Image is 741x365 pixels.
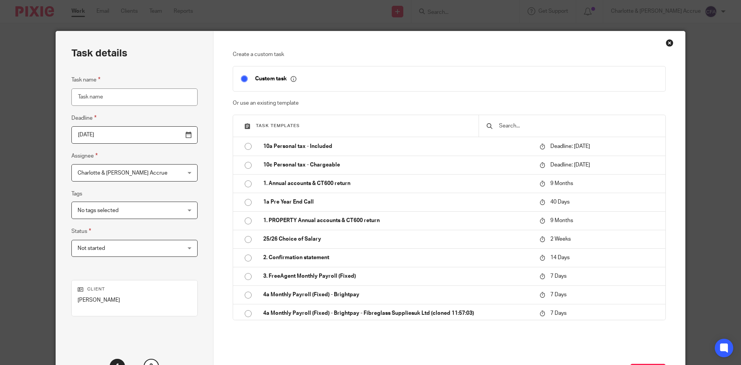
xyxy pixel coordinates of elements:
p: Create a custom task [233,51,666,58]
p: 4a Monthly Payroll (Fixed) - Brightpay - Fibreglass Suppliesuk Ltd (cloned 11:57:03) [263,309,532,317]
label: Status [71,227,91,236]
span: 7 Days [550,292,567,297]
p: 3. FreeAgent Monthly Payroll (Fixed) [263,272,532,280]
span: Charlotte & [PERSON_NAME] Accrue [78,170,167,176]
span: 9 Months [550,181,573,186]
span: Not started [78,246,105,251]
p: 25/26 Choice of Salary [263,235,532,243]
p: 1a Pre Year End Call [263,198,532,206]
span: 7 Days [550,273,567,279]
p: Custom task [255,75,296,82]
span: Deadline: [DATE] [550,162,590,168]
div: Close this dialog window [666,39,673,47]
label: Task name [71,75,100,84]
span: 2 Weeks [550,236,571,242]
input: Pick a date [71,126,198,144]
input: Task name [71,88,198,106]
p: 10c Personal tax - Chargeable [263,161,532,169]
p: Or use an existing template [233,99,666,107]
span: 40 Days [550,199,570,205]
span: 9 Months [550,218,573,223]
p: [PERSON_NAME] [78,296,191,304]
p: 10a Personal tax - Included [263,143,532,150]
p: 4a Monthly Payroll (Fixed) - Brightpay [263,291,532,299]
span: Task templates [256,124,300,128]
h2: Task details [71,47,127,60]
p: 1. PROPERTY Annual accounts & CT600 return [263,217,532,224]
p: Client [78,286,191,292]
p: 2. Confirmation statement [263,254,532,261]
label: Assignee [71,151,98,160]
span: Deadline: [DATE] [550,144,590,149]
p: 1. Annual accounts & CT600 return [263,180,532,187]
span: No tags selected [78,208,118,213]
label: Tags [71,190,82,198]
span: 7 Days [550,311,567,316]
label: Deadline [71,114,96,122]
input: Search... [498,122,658,130]
span: 14 Days [550,255,570,260]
